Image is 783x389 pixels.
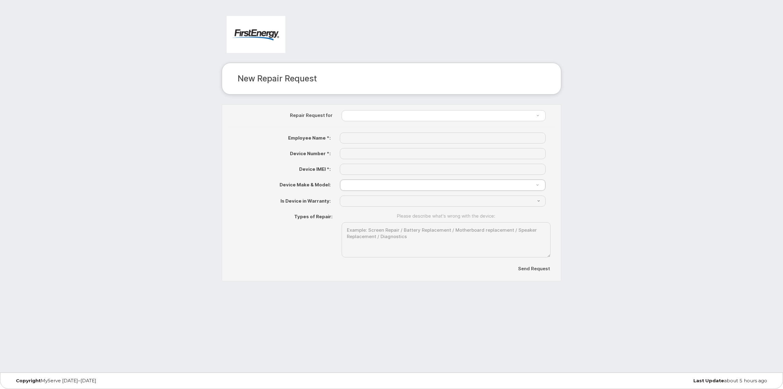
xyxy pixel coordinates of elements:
[228,211,337,220] label: Types of Repair:
[228,179,335,188] label: Device Make & Model:
[228,164,335,172] label: Device IMEI *:
[693,378,724,383] strong: Last Update
[228,148,335,157] label: Device Number *:
[11,378,265,383] div: MyServe [DATE]–[DATE]
[518,378,772,383] div: about 5 hours ago
[228,133,335,141] label: Employee Name *:
[228,196,335,204] label: Is Device in Warranty:
[513,262,555,275] input: Send Request
[16,378,41,383] strong: Copyright
[342,213,551,219] p: Please describe what's wrong with the device:
[238,74,545,83] h2: New Repair Request
[227,16,285,53] img: FirstEnergy Corp
[232,113,332,118] h4: Repair Request for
